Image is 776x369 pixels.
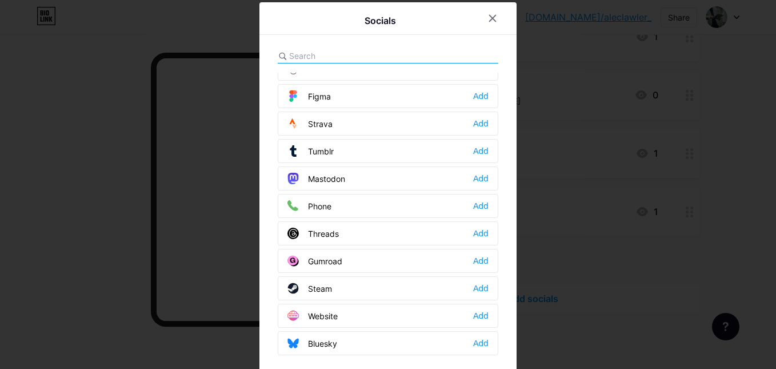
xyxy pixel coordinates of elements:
[473,255,489,267] div: Add
[473,310,489,322] div: Add
[287,63,349,74] div: Goodreads
[287,283,332,294] div: Steam
[473,173,489,184] div: Add
[365,14,396,27] div: Socials
[287,228,339,239] div: Threads
[473,200,489,212] div: Add
[287,90,331,102] div: Figma
[473,283,489,294] div: Add
[287,145,334,157] div: Tumblr
[287,255,342,267] div: Gumroad
[473,228,489,239] div: Add
[287,310,338,322] div: Website
[473,90,489,102] div: Add
[473,338,489,349] div: Add
[287,338,337,349] div: Bluesky
[287,200,331,212] div: Phone
[287,173,345,184] div: Mastodon
[287,118,333,129] div: Strava
[289,50,415,62] input: Search
[473,145,489,157] div: Add
[473,118,489,129] div: Add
